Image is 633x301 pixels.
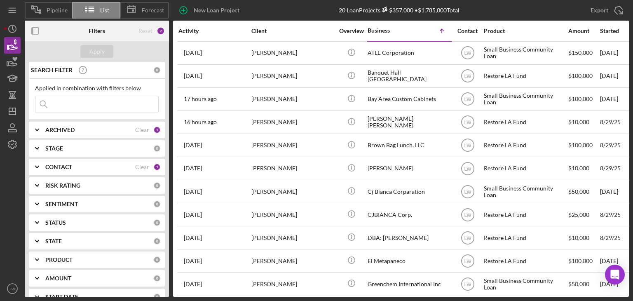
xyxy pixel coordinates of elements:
[339,7,460,14] div: 20 Loan Projects • $1,785,000 Total
[153,200,161,208] div: 0
[368,250,450,272] div: El Metapaneco
[251,181,334,202] div: [PERSON_NAME]
[464,282,471,287] text: LW
[568,28,599,34] div: Amount
[45,127,75,133] b: ARCHIVED
[184,188,202,195] time: 2025-09-08 19:50
[464,189,471,195] text: LW
[368,111,450,133] div: [PERSON_NAME] [PERSON_NAME]
[9,287,16,291] text: LW
[484,181,566,202] div: Small Business Community Loan
[153,163,161,171] div: 1
[368,273,450,295] div: Greenchem International Inc
[452,28,483,34] div: Contact
[184,49,202,56] time: 2025-08-20 21:41
[45,275,71,282] b: AMOUNT
[100,7,109,14] span: List
[35,85,159,92] div: Applied in combination with filters below
[568,165,589,172] span: $10,000
[45,145,63,152] b: STAGE
[89,28,105,34] b: Filters
[368,27,409,34] div: Business
[484,273,566,295] div: Small Business Community Loan
[45,201,78,207] b: SENTIMENT
[484,88,566,110] div: Small Business Community Loan
[251,158,334,179] div: [PERSON_NAME]
[251,42,334,64] div: [PERSON_NAME]
[368,65,450,87] div: Banquet Hall [GEOGRAPHIC_DATA]
[484,42,566,64] div: Small Business Community Loan
[464,258,471,264] text: LW
[464,96,471,102] text: LW
[153,256,161,263] div: 0
[368,204,450,226] div: CJBIANCA Corp.
[568,188,589,195] span: $50,000
[568,72,593,79] span: $100,000
[184,142,202,148] time: 2025-09-05 21:09
[138,28,152,34] div: Reset
[251,273,334,295] div: [PERSON_NAME]
[47,7,68,14] span: Pipeline
[464,212,471,218] text: LW
[173,2,248,19] button: New Loan Project
[484,28,566,34] div: Product
[184,258,202,264] time: 2025-09-03 20:34
[568,95,593,102] span: $100,000
[568,211,589,218] span: $25,000
[45,238,62,245] b: STATE
[568,141,593,148] span: $100,000
[484,250,566,272] div: Restore LA Fund
[251,88,334,110] div: [PERSON_NAME]
[464,143,471,148] text: LW
[153,293,161,301] div: 0
[80,45,113,58] button: Apply
[89,45,105,58] div: Apply
[194,2,239,19] div: New Loan Project
[178,28,251,34] div: Activity
[45,294,78,300] b: START DATE
[380,7,413,14] div: $357,000
[568,257,593,264] span: $100,000
[135,127,149,133] div: Clear
[251,111,334,133] div: [PERSON_NAME]
[45,182,80,189] b: RISK RATING
[184,96,217,102] time: 2025-09-09 02:54
[142,7,164,14] span: Forecast
[484,227,566,249] div: Restore LA Fund
[184,281,202,287] time: 2025-09-06 18:50
[153,126,161,134] div: 1
[484,111,566,133] div: Restore LA Fund
[184,235,202,241] time: 2025-08-29 21:57
[184,212,202,218] time: 2025-08-29 23:26
[368,88,450,110] div: Bay Area Custom Cabinets
[368,158,450,179] div: [PERSON_NAME]
[135,164,149,170] div: Clear
[368,227,450,249] div: DBA: [PERSON_NAME]
[368,134,450,156] div: Brown Bag Lunch, LLC
[568,234,589,241] span: $10,000
[484,134,566,156] div: Restore LA Fund
[153,182,161,189] div: 0
[484,204,566,226] div: Restore LA Fund
[4,280,21,297] button: LW
[157,27,165,35] div: 2
[153,145,161,152] div: 0
[251,250,334,272] div: [PERSON_NAME]
[251,204,334,226] div: [PERSON_NAME]
[45,256,73,263] b: PRODUCT
[153,238,161,245] div: 0
[464,166,471,172] text: LW
[184,73,202,79] time: 2025-09-02 18:55
[484,158,566,179] div: Restore LA Fund
[251,28,334,34] div: Client
[251,134,334,156] div: [PERSON_NAME]
[568,118,589,125] span: $10,000
[153,219,161,226] div: 0
[582,2,629,19] button: Export
[45,164,72,170] b: CONTACT
[464,50,471,56] text: LW
[184,119,217,125] time: 2025-09-09 04:05
[568,49,593,56] span: $150,000
[336,28,367,34] div: Overview
[184,165,202,172] time: 2025-09-08 19:30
